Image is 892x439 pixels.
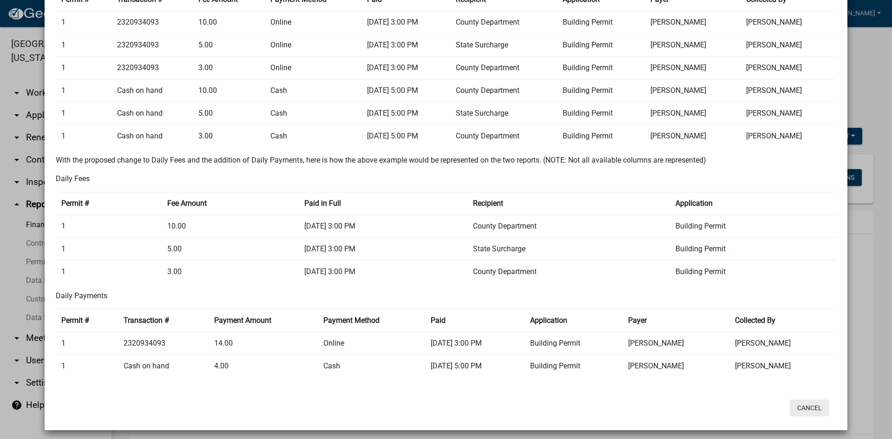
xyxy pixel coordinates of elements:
th: Payment Method [318,309,426,332]
td: Building Permit [557,125,645,148]
td: 10.00 [193,79,265,102]
td: State Surcharge [467,238,670,261]
td: 1 [56,332,118,355]
td: [PERSON_NAME] [645,79,741,102]
td: 2320934093 [111,11,192,34]
td: Online [265,11,361,34]
td: Cash on hand [118,355,209,378]
td: [DATE] 5:00 PM [361,102,451,125]
td: [PERSON_NAME] [729,355,836,378]
td: [PERSON_NAME] [741,34,836,57]
td: [PERSON_NAME] [741,11,836,34]
td: 1 [56,215,162,238]
td: 10.00 [162,215,299,238]
p: Daily Fees [56,173,836,184]
td: Cash on hand [111,125,192,148]
td: Building Permit [670,238,836,261]
td: 2320934093 [118,332,209,355]
td: County Department [450,125,557,148]
td: 2320934093 [111,57,192,79]
td: Building Permit [557,79,645,102]
td: [PERSON_NAME] [741,79,836,102]
th: Payment Amount [209,309,318,332]
td: Building Permit [670,215,836,238]
td: [DATE] 3:00 PM [299,215,467,238]
button: Cancel [790,400,829,416]
td: County Department [450,57,557,79]
td: 1 [56,34,111,57]
td: 3.00 [162,261,299,283]
td: State Surcharge [450,102,557,125]
td: County Department [450,79,557,102]
td: 14.00 [209,332,318,355]
td: 1 [56,238,162,261]
td: 1 [56,102,111,125]
td: [DATE] 5:00 PM [361,79,451,102]
td: [PERSON_NAME] [623,332,729,355]
td: 4.00 [209,355,318,378]
td: [PERSON_NAME] [645,11,741,34]
td: [DATE] 3:00 PM [361,34,451,57]
th: Paid [425,309,525,332]
th: Recipient [467,192,670,215]
td: 5.00 [193,102,265,125]
td: Cash [318,355,426,378]
td: Cash [265,102,361,125]
td: 5.00 [162,238,299,261]
td: Building Permit [670,261,836,283]
th: Permit # [56,309,118,332]
td: Building Permit [557,102,645,125]
td: Building Permit [557,34,645,57]
th: Collected By [729,309,836,332]
th: Payer [623,309,729,332]
td: 1 [56,355,118,378]
td: 1 [56,79,111,102]
td: [DATE] 3:00 PM [425,332,525,355]
td: [PERSON_NAME] [645,34,741,57]
td: [DATE] 3:00 PM [299,261,467,283]
td: 1 [56,11,111,34]
td: Cash [265,79,361,102]
td: 3.00 [193,125,265,148]
td: County Department [467,261,670,283]
td: Building Permit [525,332,623,355]
td: Building Permit [557,11,645,34]
p: Daily Payments [56,290,836,301]
td: [PERSON_NAME] [645,57,741,79]
td: Online [318,332,426,355]
td: [PERSON_NAME] [741,57,836,79]
th: Paid in Full [299,192,467,215]
td: [PERSON_NAME] [645,102,741,125]
th: Application [670,192,836,215]
td: Online [265,57,361,79]
th: Transaction # [118,309,209,332]
td: 1 [56,57,111,79]
td: 3.00 [193,57,265,79]
p: With the proposed change to Daily Fees and the addition of Daily Payments, here is how the above ... [56,155,836,166]
td: State Surcharge [450,34,557,57]
td: Building Permit [525,355,623,378]
td: Cash on hand [111,79,192,102]
td: Cash on hand [111,102,192,125]
td: Cash [265,125,361,148]
td: 1 [56,261,162,283]
td: [DATE] 3:00 PM [361,11,451,34]
td: [PERSON_NAME] [623,355,729,378]
td: 1 [56,125,111,148]
td: [DATE] 5:00 PM [425,355,525,378]
td: [DATE] 3:00 PM [299,238,467,261]
th: Application [525,309,623,332]
td: 10.00 [193,11,265,34]
td: [DATE] 3:00 PM [361,57,451,79]
td: County Department [467,215,670,238]
th: Fee Amount [162,192,299,215]
td: 5.00 [193,34,265,57]
td: Building Permit [557,57,645,79]
th: Permit # [56,192,162,215]
td: 2320934093 [111,34,192,57]
td: County Department [450,11,557,34]
td: [PERSON_NAME] [741,125,836,148]
td: [DATE] 5:00 PM [361,125,451,148]
td: Online [265,34,361,57]
td: [PERSON_NAME] [645,125,741,148]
